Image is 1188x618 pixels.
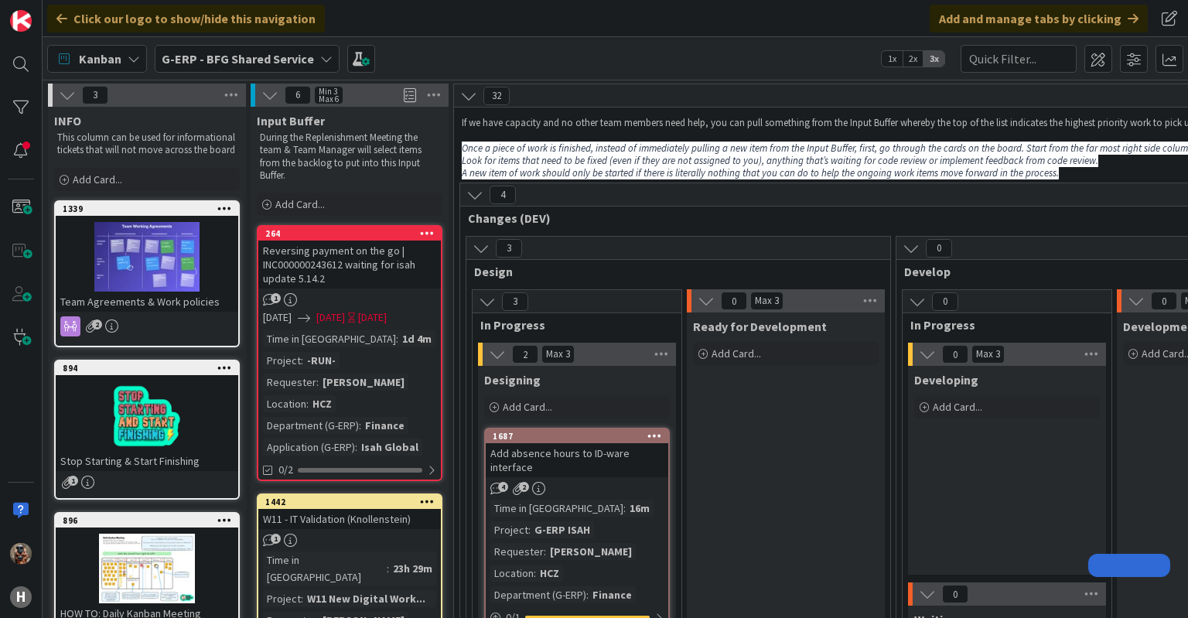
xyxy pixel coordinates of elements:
[490,586,586,603] div: Department (G-ERP)
[263,395,306,412] div: Location
[56,451,238,471] div: Stop Starting & Start Finishing
[319,374,408,391] div: [PERSON_NAME]
[10,543,32,565] img: VK
[586,586,589,603] span: :
[319,87,337,95] div: Min 3
[712,347,761,360] span: Add Card...
[589,586,636,603] div: Finance
[68,476,78,486] span: 1
[693,319,827,334] span: Ready for Development
[396,330,398,347] span: :
[56,292,238,312] div: Team Agreements & Work policies
[257,113,325,128] span: Input Buffer
[263,352,301,369] div: Project
[63,515,238,526] div: 896
[271,293,281,303] span: 1
[486,443,668,477] div: Add absence hours to ID-ware interface
[462,166,1059,179] em: A new item of work should only be started if there is literally nothing that you can do to help t...
[265,228,441,239] div: 264
[263,309,292,326] span: [DATE]
[462,154,1098,167] em: Look for items that need to be fixed (even if they are not assigned to you), anything that’s wait...
[63,363,238,374] div: 894
[486,429,668,477] div: 1687Add absence hours to ID-ware interface
[54,360,240,500] a: 894Stop Starting & Start Finishing
[910,317,1092,333] span: In Progress
[301,590,303,607] span: :
[490,521,528,538] div: Project
[387,560,389,577] span: :
[502,292,528,311] span: 3
[903,51,923,67] span: 2x
[285,86,311,104] span: 6
[882,51,903,67] span: 1x
[258,227,441,289] div: 264Reversing payment on the go | INC000000243612 waiting for isah update 5.14.2
[263,551,387,586] div: Time in [GEOGRAPHIC_DATA]
[923,51,944,67] span: 3x
[536,565,563,582] div: HCZ
[721,292,747,310] span: 0
[57,131,237,157] p: This column can be used for informational tickets that will not move across the board
[54,113,81,128] span: INFO
[54,200,240,347] a: 1339Team Agreements & Work policies
[257,225,442,481] a: 264Reversing payment on the go | INC000000243612 waiting for isah update 5.14.2[DATE][DATE][DATE]...
[79,50,121,68] span: Kanban
[932,292,958,311] span: 0
[263,374,316,391] div: Requester
[930,5,1148,32] div: Add and manage tabs by clicking
[490,565,534,582] div: Location
[480,317,662,333] span: In Progress
[914,372,978,388] span: Developing
[358,309,387,326] div: [DATE]
[942,585,968,603] span: 0
[484,372,541,388] span: Designing
[258,241,441,289] div: Reversing payment on the go | INC000000243612 waiting for isah update 5.14.2
[389,560,436,577] div: 23h 29m
[56,514,238,528] div: 896
[474,264,871,279] span: Design
[92,319,102,329] span: 2
[623,500,626,517] span: :
[263,417,359,434] div: Department (G-ERP)
[271,534,281,544] span: 1
[926,239,952,258] span: 0
[483,87,510,105] span: 32
[82,86,108,104] span: 3
[303,352,340,369] div: -RUN-
[976,350,1000,358] div: Max 3
[301,352,303,369] span: :
[309,395,336,412] div: HCZ
[528,521,531,538] span: :
[263,439,355,456] div: Application (G-ERP)
[258,509,441,529] div: W11 - IT Validation (Knollenstein)
[361,417,408,434] div: Finance
[56,361,238,471] div: 894Stop Starting & Start Finishing
[544,543,546,560] span: :
[357,439,422,456] div: Isah Global
[162,51,314,67] b: G-ERP - BFG Shared Service
[1151,292,1177,310] span: 0
[10,586,32,608] div: H
[490,186,516,204] span: 4
[265,497,441,507] div: 1442
[961,45,1077,73] input: Quick Filter...
[278,462,293,478] span: 0/2
[47,5,325,32] div: Click our logo to show/hide this navigation
[626,500,654,517] div: 16m
[755,297,779,305] div: Max 3
[503,400,552,414] span: Add Card...
[546,350,570,358] div: Max 3
[398,330,435,347] div: 1d 4m
[56,361,238,375] div: 894
[56,202,238,216] div: 1339
[359,417,361,434] span: :
[263,590,301,607] div: Project
[490,500,623,517] div: Time in [GEOGRAPHIC_DATA]
[486,429,668,443] div: 1687
[490,543,544,560] div: Requester
[258,495,441,529] div: 1442W11 - IT Validation (Knollenstein)
[942,345,968,364] span: 0
[319,95,339,103] div: Max 6
[63,203,238,214] div: 1339
[933,400,982,414] span: Add Card...
[56,202,238,312] div: 1339Team Agreements & Work policies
